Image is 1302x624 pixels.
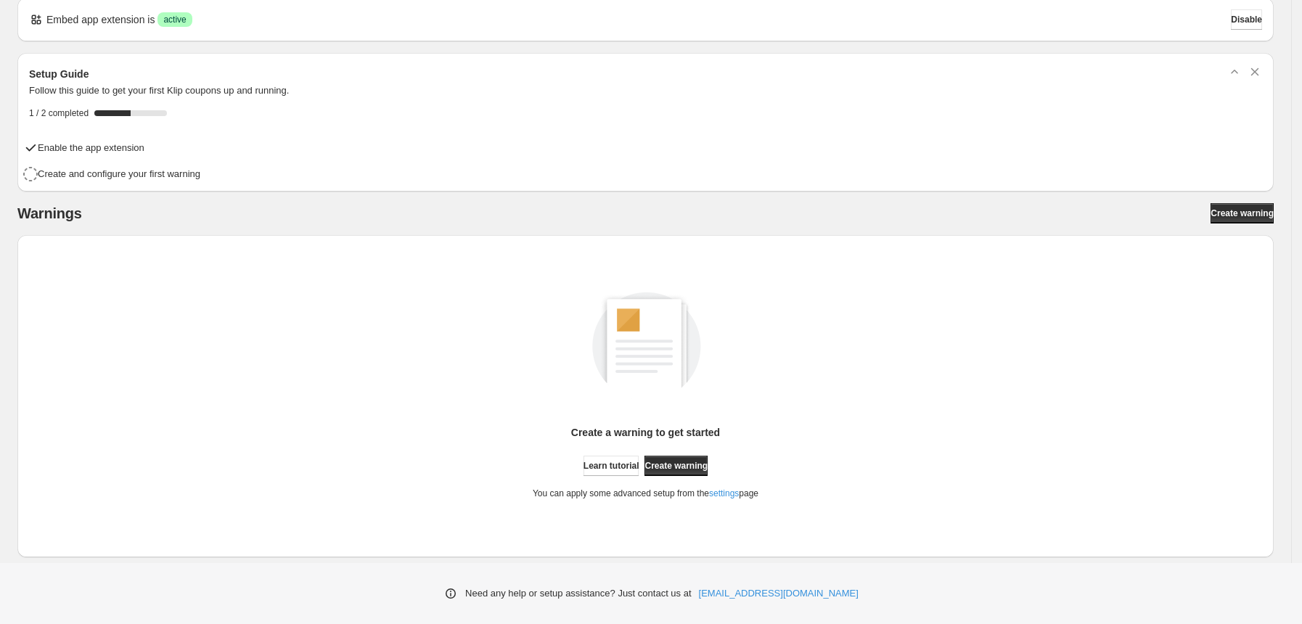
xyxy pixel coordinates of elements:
span: Learn tutorial [584,460,639,472]
span: Create warning [1211,208,1274,219]
p: Create a warning to get started [571,425,720,440]
span: 1 / 2 completed [29,107,89,119]
h2: Warnings [17,205,82,222]
h4: Enable the app extension [38,141,144,155]
h4: Create and configure your first warning [38,167,200,181]
a: [EMAIL_ADDRESS][DOMAIN_NAME] [699,586,859,601]
a: Create warning [1211,203,1274,223]
span: Disable [1231,14,1262,25]
span: Create warning [644,460,708,472]
a: settings [709,488,739,498]
h3: Setup Guide [29,67,89,81]
p: Follow this guide to get your first Klip coupons up and running. [29,83,1262,98]
p: Embed app extension is [46,12,155,27]
a: Create warning [644,456,708,476]
button: Disable [1231,9,1262,30]
span: active [163,14,186,25]
p: You can apply some advanced setup from the page [533,488,758,499]
a: Learn tutorial [584,456,639,476]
